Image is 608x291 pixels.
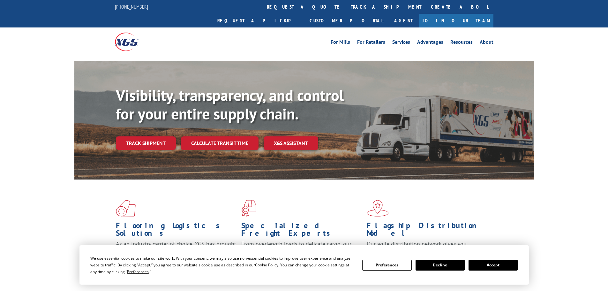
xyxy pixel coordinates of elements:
[416,260,465,271] button: Decline
[116,136,176,150] a: Track shipment
[450,40,473,47] a: Resources
[264,136,318,150] a: XGS ASSISTANT
[367,200,389,217] img: xgs-icon-flagship-distribution-model-red
[480,40,493,47] a: About
[362,260,411,271] button: Preferences
[241,240,362,269] p: From overlength loads to delicate cargo, our experienced staff knows the best way to move your fr...
[392,40,410,47] a: Services
[127,269,149,274] span: Preferences
[305,14,388,27] a: Customer Portal
[115,4,148,10] a: [PHONE_NUMBER]
[367,240,484,255] span: Our agile distribution network gives you nationwide inventory management on demand.
[331,40,350,47] a: For Mills
[367,222,487,240] h1: Flagship Distribution Model
[241,200,256,217] img: xgs-icon-focused-on-flooring-red
[79,245,529,285] div: Cookie Consent Prompt
[417,40,443,47] a: Advantages
[116,240,236,263] span: As an industry carrier of choice, XGS has brought innovation and dedication to flooring logistics...
[388,14,419,27] a: Agent
[241,222,362,240] h1: Specialized Freight Experts
[255,262,278,268] span: Cookie Policy
[357,40,385,47] a: For Retailers
[116,222,236,240] h1: Flooring Logistics Solutions
[116,200,136,217] img: xgs-icon-total-supply-chain-intelligence-red
[90,255,355,275] div: We use essential cookies to make our site work. With your consent, we may also use non-essential ...
[469,260,518,271] button: Accept
[419,14,493,27] a: Join Our Team
[181,136,259,150] a: Calculate transit time
[116,85,344,124] b: Visibility, transparency, and control for your entire supply chain.
[213,14,305,27] a: Request a pickup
